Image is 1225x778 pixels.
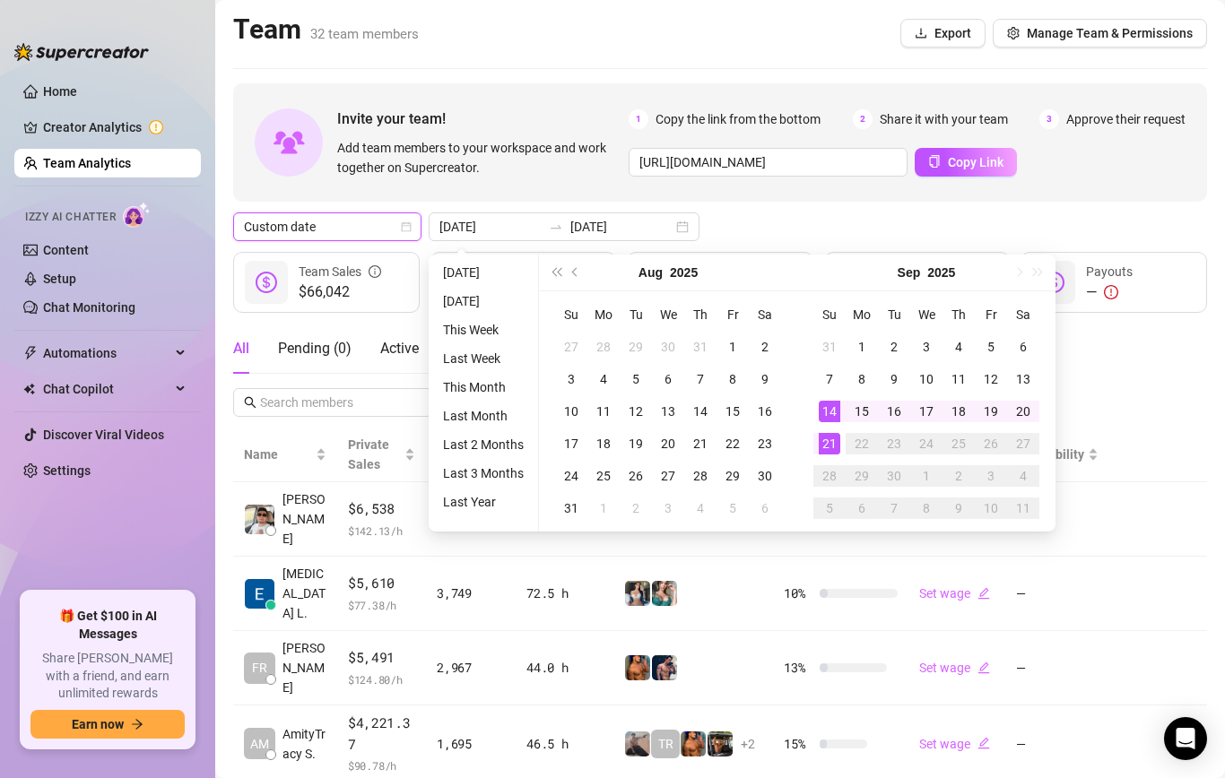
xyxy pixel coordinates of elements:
td: 2025-07-27 [555,331,587,363]
td: 2025-09-06 [749,492,781,524]
th: Sa [749,298,781,331]
div: 4 [593,368,614,390]
div: 20 [1012,401,1034,422]
div: — [1086,281,1133,303]
td: 2025-09-15 [846,395,878,428]
a: Discover Viral Videos [43,428,164,442]
td: 2025-08-22 [717,428,749,460]
td: 2025-09-01 [846,331,878,363]
div: 10 [560,401,582,422]
a: Chat Monitoring [43,300,135,315]
span: 1 [629,109,648,129]
th: Mo [846,298,878,331]
td: 2025-07-30 [652,331,684,363]
li: [DATE] [436,262,531,283]
div: 2,967 [437,658,505,678]
div: 3 [916,336,937,358]
div: 28 [593,336,614,358]
img: JG [681,731,706,756]
a: Content [43,243,89,257]
div: 28 [819,465,840,487]
td: 2025-08-02 [749,331,781,363]
span: Approve their request [1066,109,1186,129]
li: This Month [436,376,531,398]
td: 2025-10-11 [1007,492,1039,524]
th: Mo [587,298,620,331]
td: 2025-08-18 [587,428,620,460]
td: 2025-07-28 [587,331,620,363]
button: Previous month (PageUp) [566,255,586,290]
span: 32 team members [310,26,419,42]
td: 2025-10-05 [813,492,846,524]
span: 3 [1039,109,1059,129]
button: Choose a month [639,255,663,290]
th: Tu [620,298,652,331]
img: AI Chatter [123,202,151,228]
td: 2025-09-07 [813,363,846,395]
div: 16 [754,401,776,422]
span: swap-right [549,220,563,234]
span: download [915,27,927,39]
td: 2025-09-18 [943,395,975,428]
td: 2025-09-03 [910,331,943,363]
td: 2025-08-27 [652,460,684,492]
span: 🎁 Get $100 in AI Messages [30,608,185,643]
span: 10 % [784,583,812,603]
button: Choose a year [670,255,698,290]
td: 2025-07-29 [620,331,652,363]
div: 10 [980,497,1002,519]
td: 2025-08-09 [749,363,781,395]
td: 2025-09-05 [717,492,749,524]
div: 12 [625,401,647,422]
li: This Week [436,319,531,341]
span: $66,042 [299,281,381,303]
td: 2025-07-31 [684,331,717,363]
td: 2025-08-04 [587,363,620,395]
div: 1,695 [437,734,505,754]
span: edit [977,661,990,674]
span: Add team members to your workspace and work together on Supercreator. [337,138,621,177]
span: AmityTracy S. [282,724,326,764]
span: question-circle [786,252,798,291]
div: 21 [690,433,711,454]
td: 2025-09-08 [846,363,878,395]
li: Last Year [436,491,531,513]
div: 18 [593,433,614,454]
td: 2025-09-20 [1007,395,1039,428]
button: Last year (Control + left) [546,255,566,290]
div: 17 [916,401,937,422]
div: 27 [657,465,679,487]
div: 17 [560,433,582,454]
span: $5,610 [348,573,415,594]
span: arrow-right [131,718,143,730]
a: Settings [43,463,91,478]
div: 2 [625,497,647,519]
div: 8 [916,497,937,519]
td: 2025-09-02 [620,492,652,524]
td: 2025-09-26 [975,428,1007,460]
td: 2025-10-08 [910,492,943,524]
td: 2025-09-06 [1007,331,1039,363]
td: 2025-09-10 [910,363,943,395]
div: Pending ( 0 ) [278,338,352,359]
div: 31 [690,336,711,358]
div: 23 [883,433,905,454]
span: Copy the link from the bottom [656,109,821,129]
th: We [910,298,943,331]
td: 2025-09-28 [813,460,846,492]
span: Izzy AI Chatter [25,209,116,226]
div: 20 [657,433,679,454]
button: Copy Link [915,148,1017,177]
th: Tu [878,298,910,331]
div: 5 [980,336,1002,358]
div: 29 [722,465,743,487]
span: Automations [43,339,170,367]
div: 29 [851,465,873,487]
td: 2025-09-12 [975,363,1007,395]
div: 31 [560,497,582,519]
td: 2025-10-06 [846,492,878,524]
td: 2025-08-19 [620,428,652,460]
th: Th [684,298,717,331]
a: Set wageedit [919,586,990,601]
div: 7 [883,497,905,519]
